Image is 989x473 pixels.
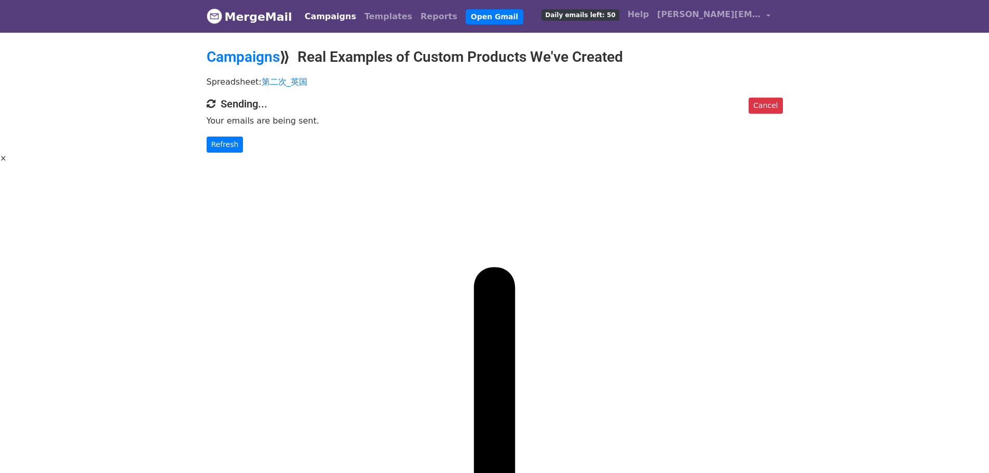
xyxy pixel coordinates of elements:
a: Refresh [207,137,243,153]
a: [PERSON_NAME][EMAIL_ADDRESS][DOMAIN_NAME] [653,4,775,29]
h4: Sending... [207,98,783,110]
span: [PERSON_NAME][EMAIL_ADDRESS][DOMAIN_NAME] [657,8,761,21]
p: Your emails are being sent. [207,115,783,126]
p: Spreadsheet: [207,76,783,87]
a: Campaigns [207,48,280,65]
h2: ⟫ Real Examples of Custom Products We've Created [207,48,783,66]
a: Templates [360,6,416,27]
span: Daily emails left: 50 [541,9,619,21]
a: Daily emails left: 50 [537,4,623,25]
a: Open Gmail [466,9,523,24]
a: Cancel [749,98,782,114]
a: Reports [416,6,462,27]
a: Campaigns [301,6,360,27]
a: 第二次_英国 [262,77,307,87]
a: MergeMail [207,6,292,28]
a: Help [624,4,653,25]
img: MergeMail logo [207,8,222,24]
